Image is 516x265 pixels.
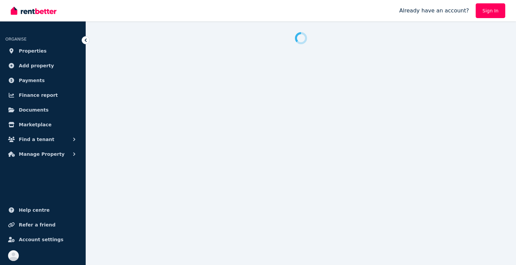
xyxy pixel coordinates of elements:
button: Manage Property [5,147,80,161]
span: ORGANISE [5,37,27,42]
a: Finance report [5,88,80,102]
span: Properties [19,47,47,55]
button: Find a tenant [5,133,80,146]
span: Help centre [19,206,50,214]
img: RentBetter [11,6,56,16]
a: Account settings [5,233,80,246]
a: Properties [5,44,80,58]
a: Documents [5,103,80,117]
span: Refer a friend [19,221,55,229]
a: Help centre [5,203,80,217]
span: Add property [19,62,54,70]
a: Sign In [476,3,505,18]
span: Documents [19,106,49,114]
a: Refer a friend [5,218,80,231]
span: Account settings [19,236,63,244]
span: Marketplace [19,121,51,129]
span: Payments [19,76,45,84]
span: Find a tenant [19,135,54,143]
a: Marketplace [5,118,80,131]
span: Already have an account? [399,7,469,15]
a: Add property [5,59,80,72]
span: Finance report [19,91,58,99]
span: Manage Property [19,150,64,158]
a: Payments [5,74,80,87]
